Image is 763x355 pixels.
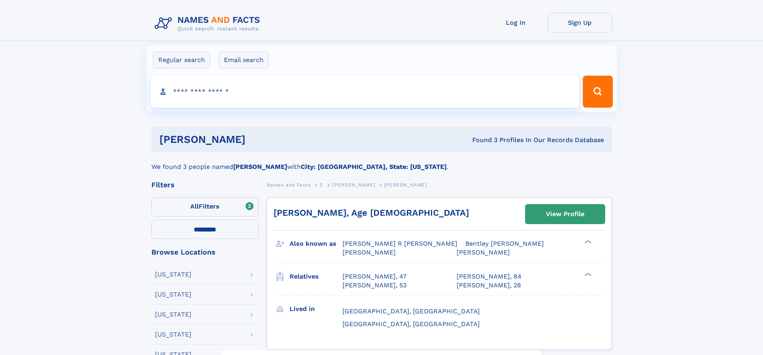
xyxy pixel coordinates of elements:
a: [PERSON_NAME], 84 [457,272,521,281]
div: Found 3 Profiles In Our Records Database [359,136,604,144]
a: [PERSON_NAME], 47 [342,272,407,281]
label: Email search [219,52,269,68]
div: Filters [151,181,259,189]
input: search input [151,76,580,108]
img: Logo Names and Facts [151,13,267,34]
div: Browse Locations [151,249,259,256]
div: [US_STATE] [155,271,191,278]
span: [PERSON_NAME] [457,249,510,256]
label: Filters [151,197,259,217]
span: [GEOGRAPHIC_DATA], [GEOGRAPHIC_DATA] [342,307,480,315]
a: Z [320,180,323,190]
b: [PERSON_NAME] [233,163,287,170]
a: Names and Facts [267,180,311,190]
span: [PERSON_NAME] [332,182,375,188]
label: Regular search [153,52,210,68]
h3: Also known as [290,237,342,251]
a: [PERSON_NAME], 53 [342,281,407,290]
b: City: [GEOGRAPHIC_DATA], State: [US_STATE] [301,163,447,170]
span: [PERSON_NAME] [342,249,396,256]
a: Log In [484,13,548,32]
h3: Relatives [290,270,342,283]
h3: Lived in [290,302,342,316]
div: ❯ [582,272,592,277]
a: [PERSON_NAME], 28 [457,281,521,290]
a: [PERSON_NAME] [332,180,375,190]
a: Sign Up [548,13,612,32]
div: ❯ [582,239,592,245]
div: View Profile [546,205,584,223]
button: Search Button [583,76,612,108]
span: [GEOGRAPHIC_DATA], [GEOGRAPHIC_DATA] [342,320,480,328]
span: [PERSON_NAME] R [PERSON_NAME] [342,240,457,247]
a: View Profile [525,205,605,224]
div: [US_STATE] [155,291,191,298]
div: [US_STATE] [155,331,191,338]
a: [PERSON_NAME], Age [DEMOGRAPHIC_DATA] [274,208,469,218]
span: [PERSON_NAME] [384,182,427,188]
div: We found 3 people named with . [151,152,612,172]
span: All [190,203,199,210]
div: [US_STATE] [155,311,191,318]
span: Z [320,182,323,188]
span: Bentley [PERSON_NAME] [465,240,544,247]
h1: [PERSON_NAME] [159,134,359,144]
